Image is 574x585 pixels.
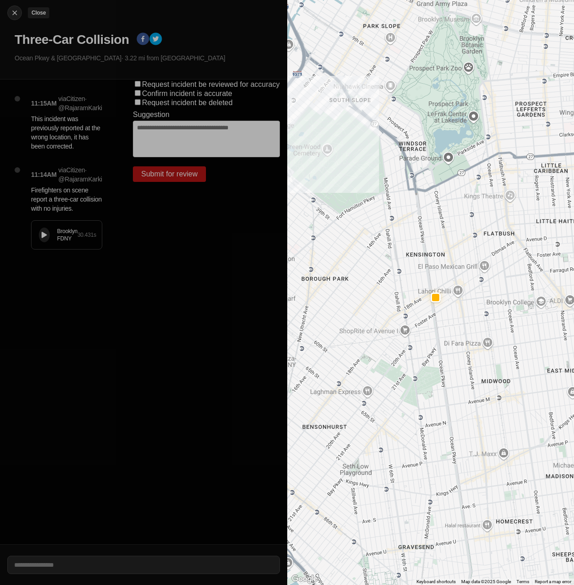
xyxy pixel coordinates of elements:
[7,5,22,20] button: cancelClose
[416,579,456,585] button: Keyboard shortcuts
[32,10,46,16] small: Close
[31,170,57,179] p: 11:14AM
[290,573,320,585] img: Google
[133,111,169,119] label: Suggestion
[290,573,320,585] a: Open this area in Google Maps (opens a new window)
[58,165,102,184] p: via Citizen · @ RajaramKarki
[142,90,232,97] label: Confirm incident is accurate
[516,579,529,584] a: Terms
[78,231,96,239] div: 30.431 s
[15,53,280,63] p: Ocean Pkwy & [GEOGRAPHIC_DATA] · 3.22 mi from [GEOGRAPHIC_DATA]
[142,99,232,106] label: Request incident be deleted
[10,8,19,17] img: cancel
[15,32,129,48] h1: Three-Car Collision
[57,228,78,242] div: Brooklyn FDNY
[149,32,162,47] button: twitter
[31,186,102,213] p: Firefighters on scene report a three-car collision with no injuries.
[142,80,280,88] label: Request incident be reviewed for accuracy
[31,114,102,151] p: This incident was previously reported at the wrong location, it has been corrected.
[461,579,511,584] span: Map data ©2025 Google
[137,32,149,47] button: facebook
[31,99,57,108] p: 11:15AM
[535,579,571,584] a: Report a map error
[58,94,102,112] p: via Citizen · @ RajaramKarki
[133,166,206,182] button: Submit for review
